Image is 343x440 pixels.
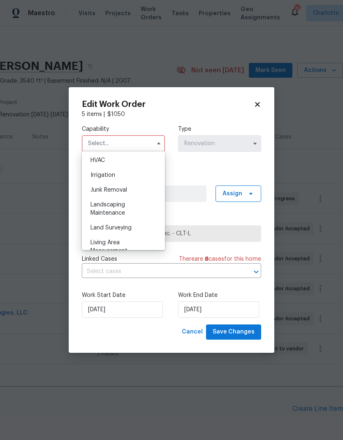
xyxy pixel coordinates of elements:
[82,175,261,183] label: Work Order Manager
[89,229,254,238] span: CLT Landscaping Services Inc. - CLT-L
[90,157,105,163] span: HVAC
[178,291,261,299] label: Work End Date
[205,256,209,262] span: 8
[182,327,203,337] span: Cancel
[82,215,261,223] label: Trade Partner
[250,266,262,278] button: Open
[179,255,261,263] span: There are case s for this home
[154,139,164,148] button: Hide options
[206,324,261,340] button: Save Changes
[90,240,127,254] span: Living Area Measurement
[82,301,163,318] input: M/D/YYYY
[213,327,255,337] span: Save Changes
[82,110,261,118] div: 5 items |
[178,301,259,318] input: M/D/YYYY
[90,202,125,216] span: Landscaping Maintenance
[82,291,165,299] label: Work Start Date
[107,111,125,117] span: $ 1050
[90,225,132,231] span: Land Surveying
[82,265,238,278] input: Select cases
[178,324,206,340] button: Cancel
[82,135,165,152] input: Select...
[250,139,260,148] button: Show options
[90,172,115,178] span: Irrigation
[82,255,117,263] span: Linked Cases
[82,100,254,109] h2: Edit Work Order
[178,135,261,152] input: Select...
[222,190,242,198] span: Assign
[82,125,165,133] label: Capability
[178,125,261,133] label: Type
[90,187,127,193] span: Junk Removal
